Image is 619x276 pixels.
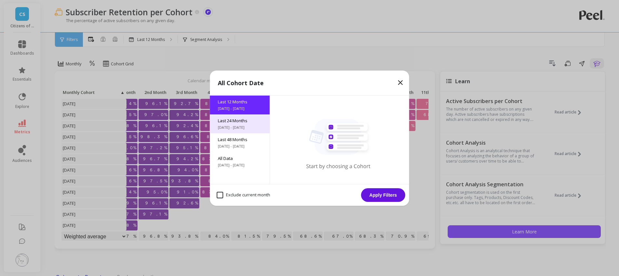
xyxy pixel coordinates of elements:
[218,163,262,168] span: [DATE] - [DATE]
[25,38,58,43] div: Domain Overview
[218,118,262,124] span: Last 24 Months
[218,78,264,87] p: All Cohort Date
[217,192,270,198] span: Exclude current month
[65,38,70,43] img: tab_keywords_by_traffic_grey.svg
[218,155,262,161] span: All Data
[10,17,16,22] img: website_grey.svg
[218,137,262,142] span: Last 48 Months
[218,125,262,130] span: [DATE] - [DATE]
[361,188,405,202] button: Apply Filters
[218,106,262,111] span: [DATE] - [DATE]
[72,38,110,43] div: Keywords by Traffic
[218,99,262,105] span: Last 12 Months
[18,38,23,43] img: tab_domain_overview_orange.svg
[10,10,16,16] img: logo_orange.svg
[18,10,32,16] div: v 4.0.25
[218,144,262,149] span: [DATE] - [DATE]
[17,17,72,22] div: Domain: [DOMAIN_NAME]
